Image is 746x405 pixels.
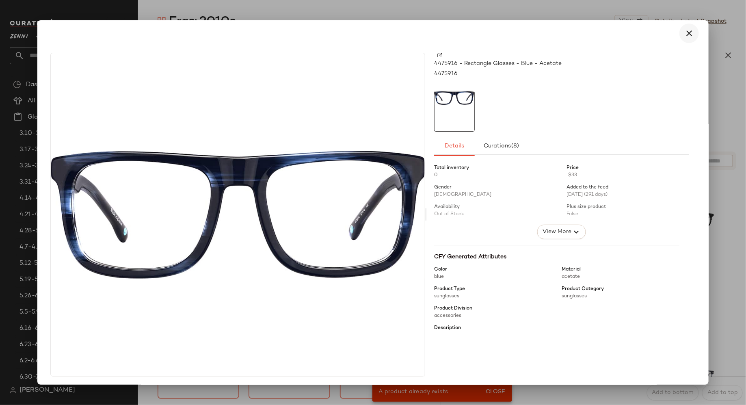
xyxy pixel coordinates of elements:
[434,59,562,68] span: 4475916 - Rectangle Glasses - Blue - Acetate
[434,294,459,299] span: sunglasses
[562,266,581,273] span: Material
[542,227,571,237] span: View More
[434,313,461,318] span: accessories
[445,143,465,149] span: Details
[562,274,580,279] span: acetate
[434,266,447,273] span: Color
[435,91,474,105] img: 4475916-eyeglasses-front-view.jpg
[434,69,458,78] span: 4475916
[51,151,425,279] img: 4475916-eyeglasses-front-view.jpg
[434,286,465,293] span: Product Type
[483,143,519,149] span: Curations
[537,225,586,239] button: View More
[562,286,604,293] span: Product Category
[434,325,461,332] span: Description
[434,305,472,312] span: Product Division
[511,143,519,149] span: (8)
[437,53,442,58] img: svg%3e
[562,294,587,299] span: sunglasses
[434,274,444,279] span: blue
[434,253,679,261] div: CFY Generated Attributes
